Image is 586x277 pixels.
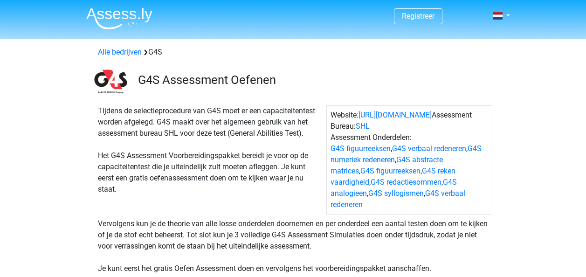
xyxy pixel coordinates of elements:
[86,7,152,29] img: Assessly
[392,144,466,153] a: G4S verbaal redeneren
[326,105,492,215] div: Website: Assessment Bureau: Assessment Onderdelen: , , , , , , , , ,
[331,178,457,198] a: G4S analogieen
[138,73,485,87] h3: G4S Assessment Oefenen
[98,48,142,56] a: Alle bedrijven
[94,105,326,215] div: Tijdens de selectieprocedure van G4S moet er een capaciteitentest worden afgelegd. G4S maakt over...
[331,144,482,164] a: G4S numeriek redeneren
[331,166,455,187] a: G4S reken vaardigheid
[360,166,421,175] a: G4S figuurreeksen
[371,178,441,187] a: G4S redactiesommen
[94,218,492,274] div: Vervolgens kun je de theorie van alle losse onderdelen doornemen en per onderdeel een aantal test...
[402,12,434,21] a: Registreer
[358,111,432,119] a: [URL][DOMAIN_NAME]
[331,189,465,209] a: G4S verbaal redeneren
[331,144,391,153] a: G4S figuurreeksen
[368,189,424,198] a: G4S syllogismen
[356,122,370,131] a: SHL
[331,155,443,175] a: G4S abstracte matrices
[94,47,492,58] div: G4S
